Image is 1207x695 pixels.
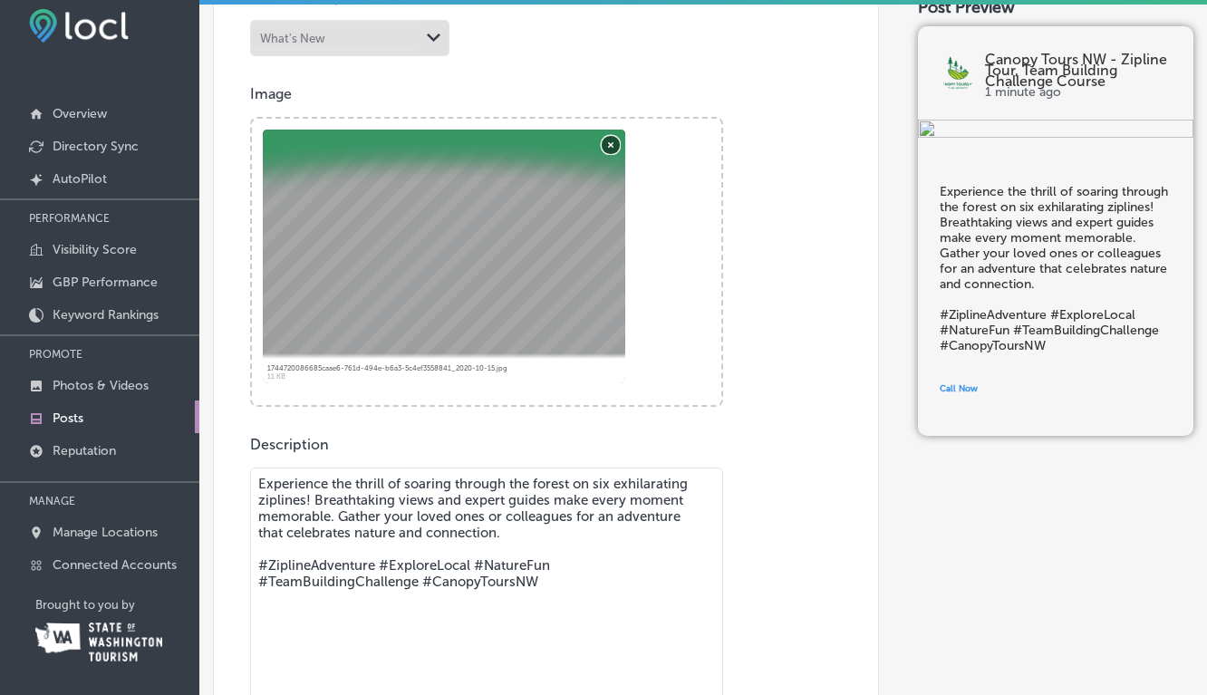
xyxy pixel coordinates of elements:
[29,9,129,43] img: fda3e92497d09a02dc62c9cd864e3231.png
[940,54,976,91] img: logo
[53,171,107,187] p: AutoPilot
[260,31,325,44] div: What's New
[53,307,159,323] p: Keyword Rankings
[53,410,83,426] p: Posts
[53,275,158,290] p: GBP Performance
[53,106,107,121] p: Overview
[35,598,199,612] p: Brought to you by
[940,184,1172,353] h5: Experience the thrill of soaring through the forest on six exhilarating ziplines! Breathtaking vi...
[985,87,1172,98] p: 1 minute ago
[252,119,348,131] a: Powered by PQINA
[918,120,1193,140] img: 27357f93-6234-43a3-83d0-bd4b406f1ad2
[250,436,329,453] label: Description
[250,85,842,102] p: Image
[53,525,158,540] p: Manage Locations
[53,139,139,154] p: Directory Sync
[940,383,978,394] span: Call Now
[53,443,116,459] p: Reputation
[53,557,177,573] p: Connected Accounts
[53,378,149,393] p: Photos & Videos
[53,242,137,257] p: Visibility Score
[35,623,162,661] img: Washington Tourism
[985,54,1172,87] p: Canopy Tours NW - Zipline Tour, Team Building Challenge Course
